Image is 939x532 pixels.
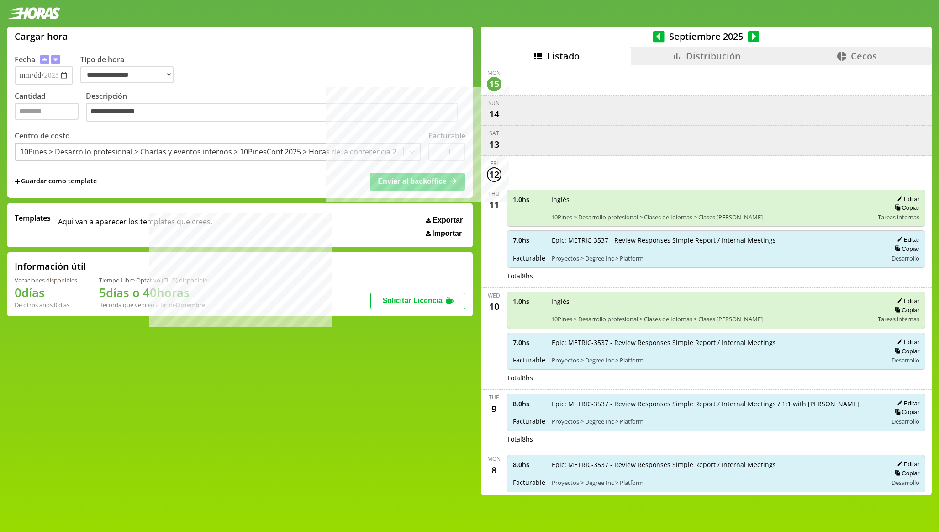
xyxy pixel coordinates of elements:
span: 10Pines > Desarrollo profesional > Clases de Idiomas > Clases [PERSON_NAME] [551,315,872,323]
label: Centro de costo [15,131,70,141]
span: Distribución [686,50,741,62]
button: Editar [894,460,919,468]
button: Editar [894,338,919,346]
h2: Información útil [15,260,86,272]
span: Listado [547,50,580,62]
span: Proyectos > Degree Inc > Platform [552,479,881,487]
span: Templates [15,213,51,223]
div: Total 8 hs [507,435,926,443]
div: Total 8 hs [507,271,926,280]
span: Inglés [551,297,872,306]
div: 13 [487,137,501,152]
span: Facturable [513,417,545,426]
button: Editar [894,399,919,407]
span: Desarrollo [892,417,919,426]
span: Inglés [551,195,872,204]
div: Recordá que vencen a fin de [99,301,207,309]
span: Proyectos > Degree Inc > Platform [552,254,881,262]
span: 8.0 hs [513,460,545,469]
div: Sun [488,99,500,107]
span: Desarrollo [892,254,919,262]
div: 11 [487,197,501,212]
button: Copiar [892,306,919,314]
div: Tiempo Libre Optativo (TiLO) disponible [99,276,207,284]
button: Enviar al backoffice [370,173,465,190]
span: Epic: METRIC-3537 - Review Responses Simple Report / Internal Meetings [552,460,881,469]
span: Epic: METRIC-3537 - Review Responses Simple Report / Internal Meetings / 1:1 with [PERSON_NAME] [552,399,881,408]
select: Tipo de hora [80,66,174,83]
span: Exportar [433,216,463,224]
span: Enviar al backoffice [378,177,446,185]
div: 8 [487,463,501,477]
h1: 0 días [15,284,77,301]
div: 9 [487,401,501,416]
span: 7.0 hs [513,236,545,245]
label: Descripción [86,91,465,124]
button: Copiar [892,245,919,253]
span: Epic: METRIC-3537 - Review Responses Simple Report / Internal Meetings [552,236,881,245]
span: +Guardar como template [15,176,97,186]
button: Editar [894,297,919,305]
span: Solicitar Licencia [382,297,443,304]
span: Importar [432,229,462,238]
div: 12 [487,167,501,182]
h1: Cargar hora [15,30,68,43]
span: 10Pines > Desarrollo profesional > Clases de Idiomas > Clases [PERSON_NAME] [551,213,872,221]
span: Cecos [851,50,877,62]
span: Proyectos > Degree Inc > Platform [552,417,881,426]
h1: 5 días o 40 horas [99,284,207,301]
span: Facturable [513,254,545,262]
div: 15 [487,77,501,91]
span: 1.0 hs [513,297,545,306]
div: 14 [487,107,501,122]
button: Editar [894,236,919,244]
button: Copiar [892,408,919,416]
button: Copiar [892,469,919,477]
span: 8.0 hs [513,399,545,408]
div: De otros años: 0 días [15,301,77,309]
span: 1.0 hs [513,195,545,204]
div: 10Pines > Desarrollo profesional > Charlas y eventos internos > 10PinesConf 2025 > Horas de la co... [20,147,404,157]
span: Desarrollo [892,479,919,487]
div: Mon [487,69,501,77]
button: Copiar [892,204,919,212]
textarea: Descripción [86,103,458,122]
div: Vacaciones disponibles [15,276,77,284]
label: Cantidad [15,91,86,124]
span: Facturable [513,356,545,364]
button: Editar [894,195,919,203]
button: Copiar [892,347,919,355]
span: + [15,176,20,186]
label: Facturable [428,131,465,141]
div: Total 8 hs [507,373,926,382]
button: Solicitar Licencia [370,293,465,309]
label: Fecha [15,54,35,64]
div: Thu [488,190,500,197]
label: Tipo de hora [80,54,181,85]
div: Mon [487,455,501,463]
span: Desarrollo [892,356,919,364]
span: 7.0 hs [513,338,545,347]
input: Cantidad [15,103,79,120]
img: logotipo [7,7,60,19]
span: Tareas internas [878,315,919,323]
div: scrollable content [481,65,932,494]
span: Septiembre 2025 [665,30,748,43]
div: Sat [489,129,499,137]
div: Fri [491,160,498,167]
span: Aqui van a aparecer los templates que crees. [58,213,212,238]
button: Exportar [423,216,465,225]
div: Tue [489,394,499,401]
b: Diciembre [176,301,205,309]
span: Facturable [513,478,545,487]
div: Wed [488,292,500,299]
div: 10 [487,299,501,314]
span: Proyectos > Degree Inc > Platform [552,356,881,364]
span: Tareas internas [878,213,919,221]
span: Epic: METRIC-3537 - Review Responses Simple Report / Internal Meetings [552,338,881,347]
